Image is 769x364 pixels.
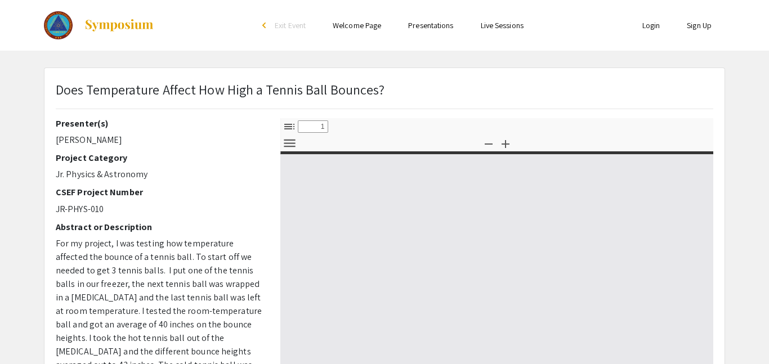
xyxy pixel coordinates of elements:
p: Jr. Physics & Astronomy [56,168,263,181]
img: Symposium by ForagerOne [84,19,154,32]
h2: Presenter(s) [56,118,263,129]
a: Presentations [408,20,453,30]
button: Toggle Sidebar [280,118,299,134]
span: Exit Event [275,20,306,30]
a: Login [642,20,660,30]
p: JR-PHYS-010 [56,203,263,216]
a: Welcome Page [333,20,381,30]
a: Sign Up [687,20,712,30]
p: Does Temperature Affect How High a Tennis Ball Bounces? [56,79,385,100]
h2: CSEF Project Number [56,187,263,197]
p: [PERSON_NAME] [56,133,263,147]
a: The 2023 Colorado Science & Engineering Fair [44,11,154,39]
h2: Project Category [56,152,263,163]
button: Zoom In [496,135,515,151]
h2: Abstract or Description [56,222,263,232]
input: Page [298,120,328,133]
div: arrow_back_ios [262,22,269,29]
img: The 2023 Colorado Science & Engineering Fair [44,11,73,39]
a: Live Sessions [481,20,524,30]
button: Zoom Out [479,135,498,151]
button: Tools [280,135,299,151]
